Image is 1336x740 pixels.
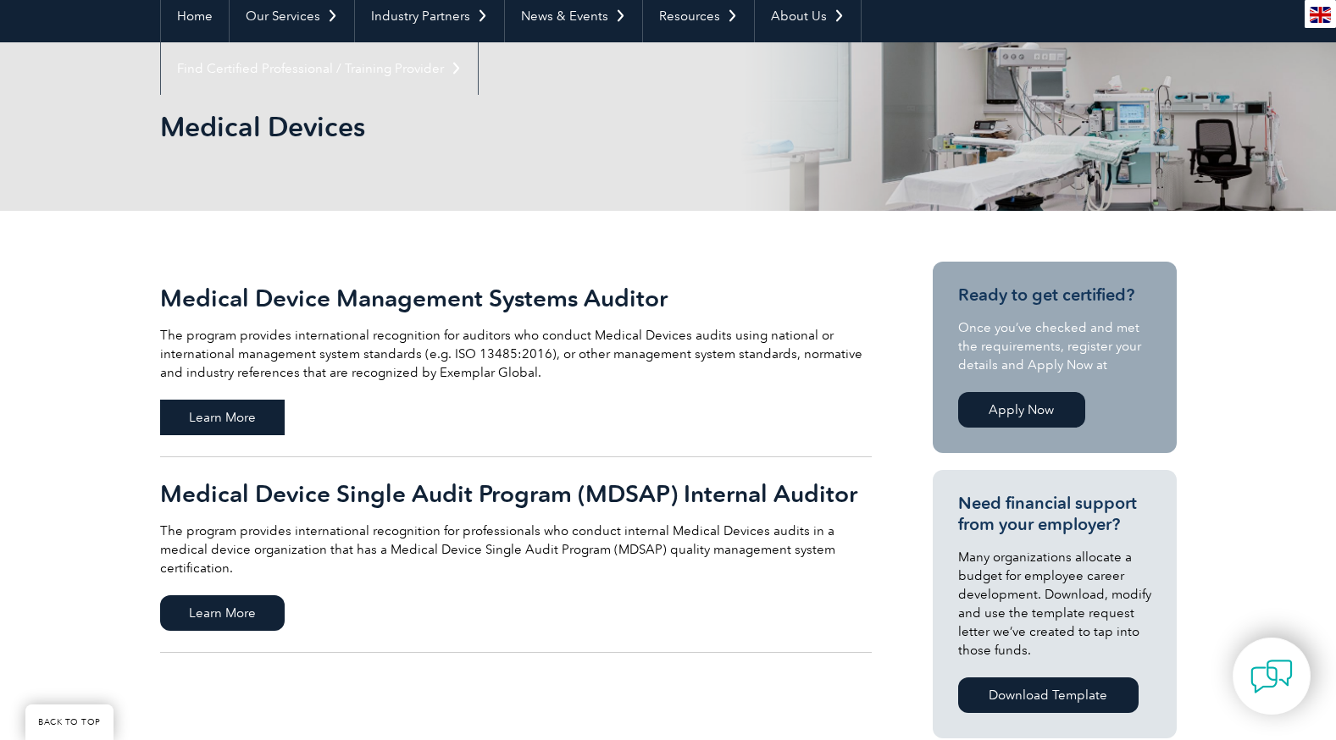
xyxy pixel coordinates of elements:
[160,326,872,382] p: The program provides international recognition for auditors who conduct Medical Devices audits us...
[160,480,872,507] h2: Medical Device Single Audit Program (MDSAP) Internal Auditor
[160,262,872,457] a: Medical Device Management Systems Auditor The program provides international recognition for audi...
[958,318,1151,374] p: Once you’ve checked and met the requirements, register your details and Apply Now at
[160,400,285,435] span: Learn More
[1310,7,1331,23] img: en
[958,493,1151,535] h3: Need financial support from your employer?
[161,42,478,95] a: Find Certified Professional / Training Provider
[958,677,1139,713] a: Download Template
[25,704,114,740] a: BACK TO TOP
[160,595,285,631] span: Learn More
[160,110,811,143] h1: Medical Devices
[958,548,1151,660] p: Many organizations allocate a budget for employee career development. Download, modify and use th...
[160,457,872,653] a: Medical Device Single Audit Program (MDSAP) Internal Auditor The program provides international r...
[958,284,1151,306] h3: Ready to get certified?
[1250,655,1293,698] img: contact-chat.png
[958,392,1085,428] a: Apply Now
[160,284,872,312] h2: Medical Device Management Systems Auditor
[160,522,872,577] p: The program provides international recognition for professionals who conduct internal Medical Dev...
